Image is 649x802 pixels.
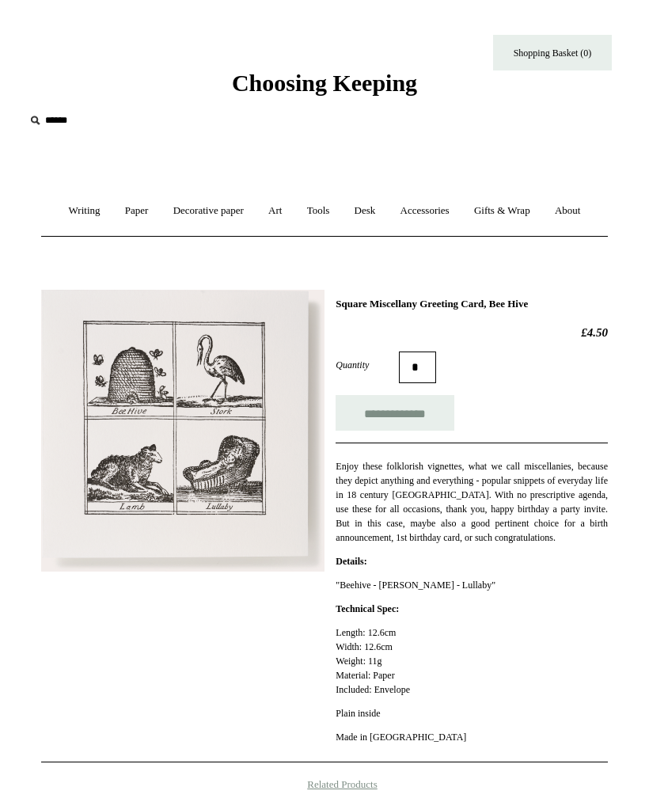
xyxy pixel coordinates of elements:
[336,578,608,592] p: "Beehive - [PERSON_NAME] - Lullaby"
[41,290,324,572] img: Square Miscellany Greeting Card, Bee Hive
[296,190,341,232] a: Tools
[493,35,612,70] a: Shopping Basket (0)
[336,706,608,720] p: Plain inside
[336,730,608,744] p: Made in [GEOGRAPHIC_DATA]
[544,190,592,232] a: About
[463,190,541,232] a: Gifts & Wrap
[232,70,417,96] span: Choosing Keeping
[336,603,399,614] strong: Technical Spec:
[336,358,399,372] label: Quantity
[257,190,293,232] a: Art
[343,190,387,232] a: Desk
[389,190,461,232] a: Accessories
[58,190,112,232] a: Writing
[336,459,608,545] p: Enjoy these folklorish vignettes, what we call miscellanies, because they depict anything and eve...
[336,556,366,567] strong: Details:
[162,190,255,232] a: Decorative paper
[232,82,417,93] a: Choosing Keeping
[114,190,160,232] a: Paper
[336,298,608,310] h1: Square Miscellany Greeting Card, Bee Hive
[336,625,608,697] p: Length: 12.6cm Width: 12.6cm Weight: 11g Material: Paper Included: Envelope
[336,325,608,340] h2: £4.50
